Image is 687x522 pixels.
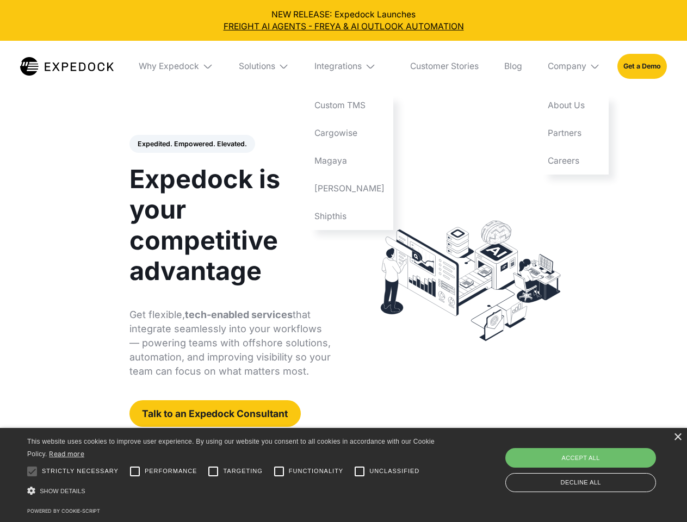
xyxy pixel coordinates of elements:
a: FREIGHT AI AGENTS - FREYA & AI OUTLOOK AUTOMATION [9,21,679,33]
div: Why Expedock [139,61,199,72]
span: This website uses cookies to improve user experience. By using our website you consent to all coo... [27,438,435,458]
a: Cargowise [306,120,393,147]
span: Unclassified [369,467,419,476]
span: Show details [40,488,85,494]
a: [PERSON_NAME] [306,175,393,202]
div: Solutions [230,41,298,92]
nav: Company [539,92,609,175]
div: NEW RELEASE: Expedock Launches [9,9,679,33]
a: Get a Demo [617,54,667,78]
p: Get flexible, that integrate seamlessly into your workflows — powering teams with offshore soluti... [129,308,331,378]
a: Talk to an Expedock Consultant [129,400,301,427]
a: Magaya [306,147,393,175]
a: Read more [49,450,84,458]
span: Functionality [289,467,343,476]
a: Custom TMS [306,92,393,120]
a: Blog [496,41,530,92]
a: About Us [539,92,609,120]
strong: tech-enabled services [185,309,293,320]
a: Careers [539,147,609,175]
span: Targeting [223,467,262,476]
iframe: Chat Widget [506,405,687,522]
div: Integrations [314,61,362,72]
a: Partners [539,120,609,147]
a: Shipthis [306,202,393,230]
nav: Integrations [306,92,393,230]
a: Powered by cookie-script [27,508,100,514]
a: Customer Stories [401,41,487,92]
div: Show details [27,484,438,499]
div: Solutions [239,61,275,72]
div: Company [548,61,586,72]
div: Integrations [306,41,393,92]
div: Why Expedock [131,41,222,92]
span: Strictly necessary [42,467,119,476]
span: Performance [145,467,197,476]
h1: Expedock is your competitive advantage [129,164,331,286]
div: Company [539,41,609,92]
